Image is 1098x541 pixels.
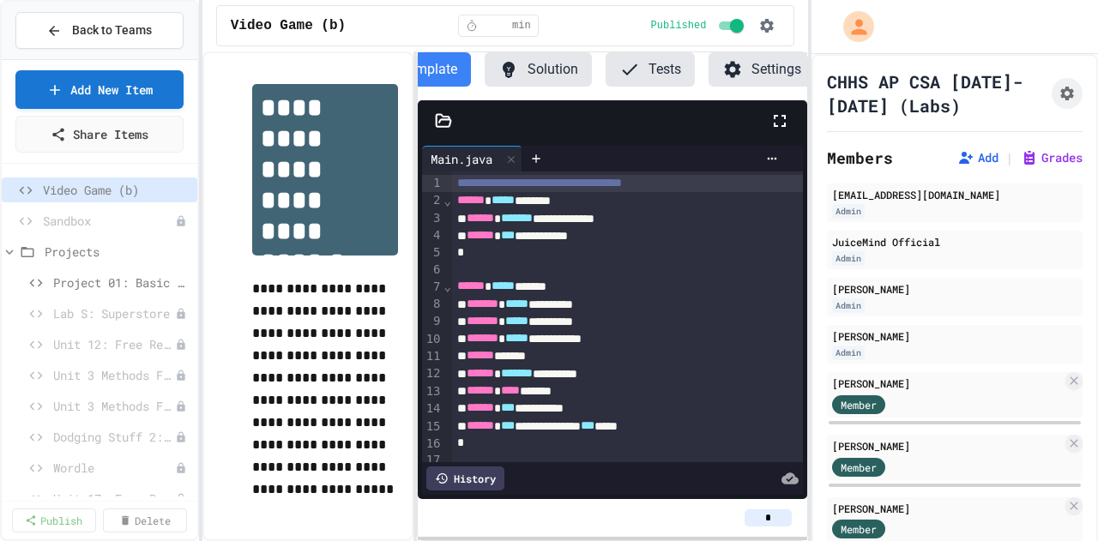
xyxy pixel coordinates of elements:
[651,15,748,36] div: Content is published and visible to students
[45,243,190,261] span: Projects
[443,280,452,293] span: Fold line
[606,52,695,87] button: Tests
[422,365,443,382] div: 12
[841,397,877,412] span: Member
[422,150,501,168] div: Main.java
[825,7,878,46] div: My Account
[53,274,190,292] span: Project 01: Basic Array Analysis
[422,452,443,469] div: 17
[1005,147,1014,168] span: |
[175,400,187,412] div: Unpublished
[175,215,187,227] div: Unpublished
[422,175,443,192] div: 1
[485,52,592,87] button: Solution
[387,52,471,87] button: Template
[422,279,443,296] div: 7
[422,192,443,209] div: 2
[175,339,187,351] div: Unpublished
[422,348,443,365] div: 11
[53,490,175,508] span: Unit 17: Free Response
[832,346,865,360] div: Admin
[422,331,443,348] div: 10
[422,244,443,261] div: 5
[175,431,187,443] div: Unpublished
[231,15,346,36] span: Video Game (b)
[43,212,175,230] span: Sandbox
[832,234,1077,249] div: JuiceMind Official
[422,296,443,313] div: 8
[832,501,1062,516] div: [PERSON_NAME]
[53,428,175,446] span: Dodging Stuff 2: Changing Ground
[72,21,152,39] span: Back to Teams
[422,383,443,400] div: 13
[827,146,893,170] h2: Members
[957,149,998,166] button: Add
[422,313,443,330] div: 9
[651,19,707,33] span: Published
[832,204,865,219] div: Admin
[12,508,96,532] a: Publish
[827,69,1045,117] h1: CHHS AP CSA [DATE]-[DATE] (Labs)
[832,438,1062,454] div: [PERSON_NAME]
[422,400,443,418] div: 14
[15,70,184,109] a: Add New Item
[832,376,1062,391] div: [PERSON_NAME]
[832,251,865,266] div: Admin
[422,210,443,227] div: 3
[53,397,175,415] span: Unit 3 Methods FRQ
[53,459,175,477] span: Wordle
[426,466,504,490] div: History
[175,370,187,382] div: Unpublished
[15,116,184,153] a: Share Items
[422,146,522,171] div: Main.java
[832,281,1077,297] div: [PERSON_NAME]
[53,366,175,384] span: Unit 3 Methods FRQ Take 2
[841,521,877,537] span: Member
[832,328,1077,344] div: [PERSON_NAME]
[103,508,187,532] a: Delete
[53,335,175,353] span: Unit 12: Free Response
[443,194,452,207] span: Fold line
[422,418,443,436] div: 15
[422,436,443,453] div: 16
[422,227,443,244] div: 4
[1021,149,1083,166] button: Grades
[841,460,877,475] span: Member
[422,261,443,279] div: 6
[709,52,815,87] button: Settings
[175,462,187,474] div: Unpublished
[832,187,1077,202] div: [EMAIL_ADDRESS][DOMAIN_NAME]
[512,19,531,33] span: min
[175,493,187,505] div: Unpublished
[1052,78,1083,109] button: Assignment Settings
[15,12,184,49] button: Back to Teams
[43,181,190,199] span: Video Game (b)
[832,298,865,313] div: Admin
[53,304,175,322] span: Lab S: Superstore
[175,308,187,320] div: Unpublished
